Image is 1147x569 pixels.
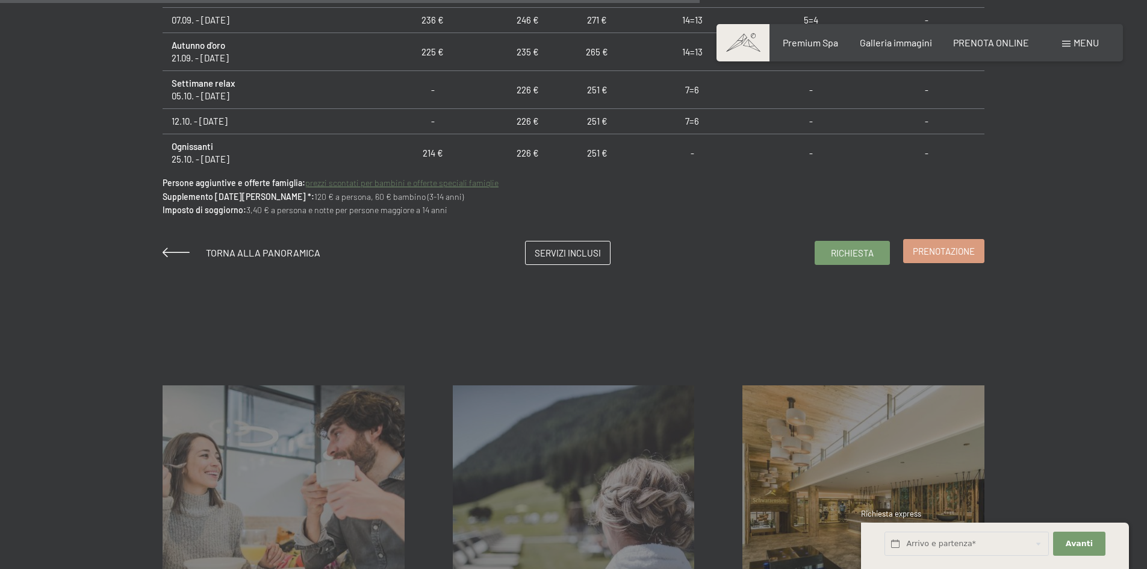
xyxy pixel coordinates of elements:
td: 226 € [493,109,562,134]
td: - [869,71,984,109]
td: 271 € [562,8,632,33]
a: PRENOTA ONLINE [953,37,1029,48]
button: Avanti [1053,532,1105,556]
span: Richiesta [831,247,874,260]
a: Torna alla panoramica [163,247,320,258]
td: 7=6 [632,109,753,134]
td: - [373,109,494,134]
td: 235 € [493,33,562,71]
strong: Settimane relax [172,78,235,89]
a: Prenotazione [904,240,984,263]
td: - [373,71,494,109]
a: Galleria immagini [860,37,932,48]
strong: Persone aggiuntive e offerte famiglia: [163,178,305,188]
td: 12.10. - [DATE] [163,109,373,134]
span: Servizi inclusi [535,247,601,260]
strong: Supplemento [DATE][PERSON_NAME] *: [163,191,314,202]
td: 7=6 [632,71,753,109]
span: Avanti [1066,538,1093,549]
td: 05.10. - [DATE] [163,71,373,109]
span: Torna alla panoramica [206,247,320,258]
td: - [632,134,753,172]
td: 214 € [373,134,494,172]
strong: Imposto di soggiorno: [163,205,246,215]
a: Premium Spa [783,37,838,48]
td: - [753,71,868,109]
strong: Ognissanti [172,141,213,152]
td: 226 € [493,134,562,172]
td: - [753,109,868,134]
a: Servizi inclusi [526,241,610,264]
td: - [869,8,984,33]
td: - [869,109,984,134]
td: 25.10. - [DATE] [163,134,373,172]
p: 120 € a persona, 60 € bambino (3-14 anni) 3,40 € a persona e notte per persone maggiore a 14 anni [163,176,984,217]
td: - [753,134,868,172]
a: Richiesta [815,241,889,264]
td: 14=13 [632,33,753,71]
span: Richiesta express [861,509,921,518]
span: Menu [1074,37,1099,48]
td: 251 € [562,134,632,172]
td: 226 € [493,71,562,109]
td: 225 € [373,33,494,71]
td: 246 € [493,8,562,33]
td: 5=4 [753,8,868,33]
td: 07.09. - [DATE] [163,8,373,33]
td: 21.09. - [DATE] [163,33,373,71]
td: 251 € [562,71,632,109]
td: 251 € [562,109,632,134]
td: 14=13 [632,8,753,33]
td: - [869,134,984,172]
td: 236 € [373,8,494,33]
span: Prenotazione [913,245,975,258]
td: 265 € [562,33,632,71]
a: prezzi scontati per bambini e offerte speciali famiglie [305,178,499,188]
strong: Autunno d'oro [172,40,225,51]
